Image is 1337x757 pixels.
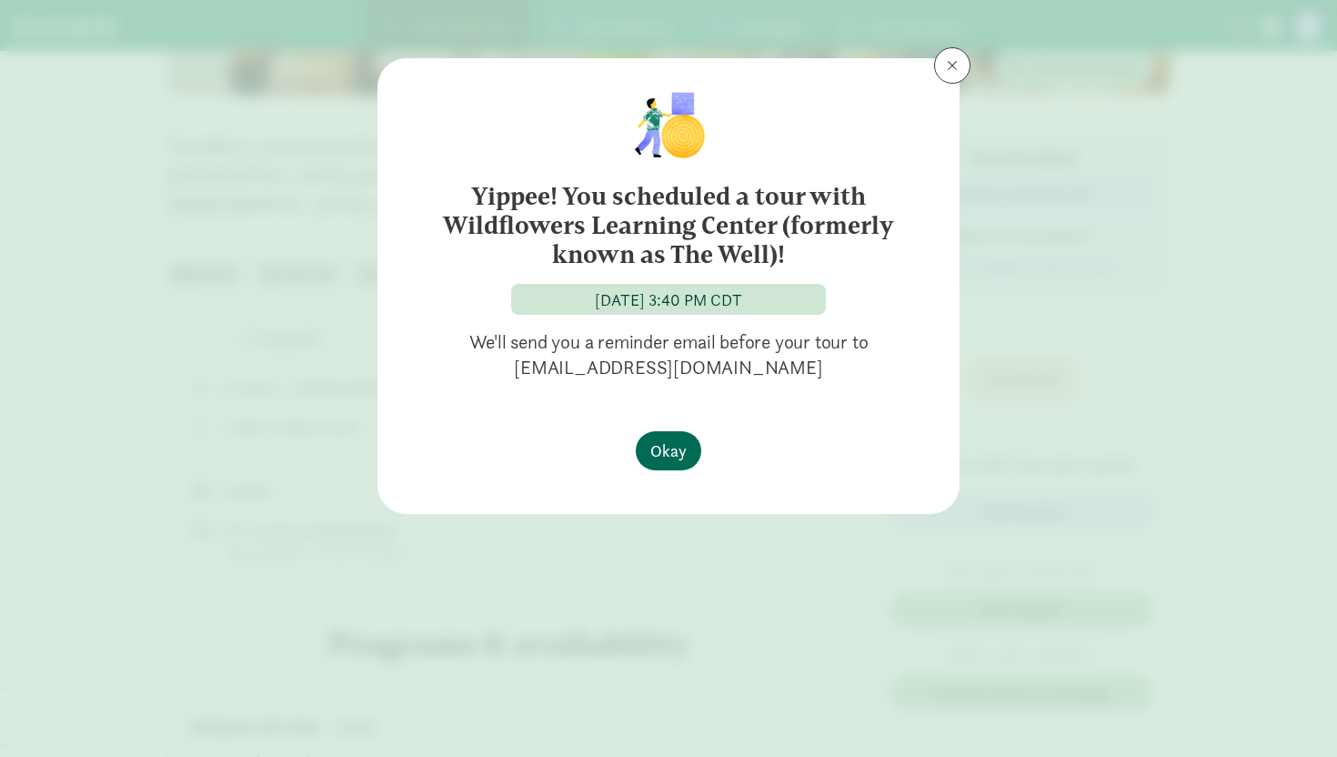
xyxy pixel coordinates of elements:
[407,329,930,380] p: We'll send you a reminder email before your tour to [EMAIL_ADDRESS][DOMAIN_NAME]
[414,182,923,269] h6: Yippee! You scheduled a tour with Wildflowers Learning Center (formerly known as The Well)!
[595,288,742,312] div: [DATE] 3:40 PM CDT
[650,439,687,463] span: Okay
[623,87,714,160] img: illustration-child1.png
[636,431,701,470] button: Okay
